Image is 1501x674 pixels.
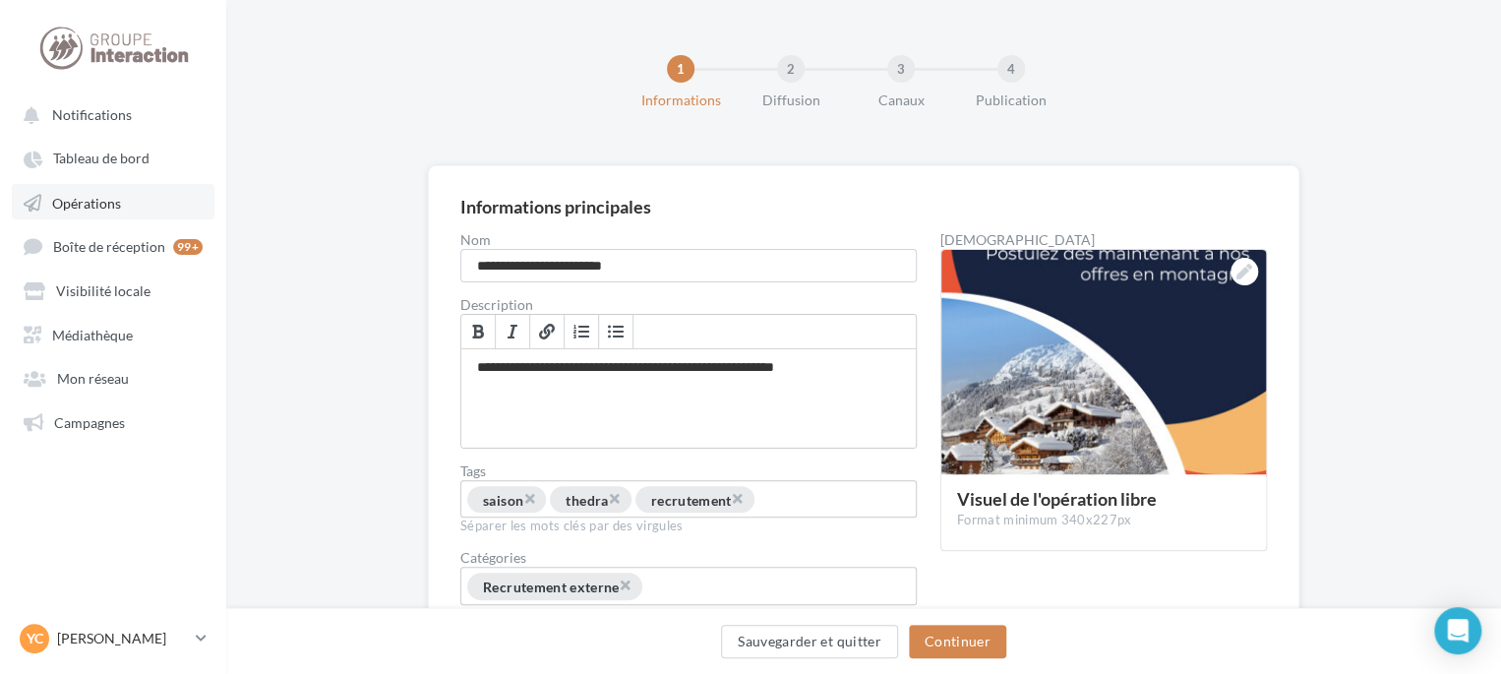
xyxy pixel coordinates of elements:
a: Campagnes [12,403,214,439]
div: Diffusion [728,91,854,110]
label: Tags [460,464,917,478]
a: Lien [530,315,565,348]
div: Informations [618,91,744,110]
div: Séparer les mots clés par des virgules [460,518,917,535]
a: YC [PERSON_NAME] [16,620,210,657]
div: 3 [887,55,915,83]
div: [DEMOGRAPHIC_DATA] [940,233,1267,247]
div: Open Intercom Messenger [1434,607,1481,654]
span: recrutement [651,491,732,508]
label: Description [460,298,917,312]
span: thedra [566,491,608,508]
input: Permet aux affiliés de trouver l'opération libre plus facilement [756,490,903,513]
div: Informations principales [460,198,651,215]
span: Notifications [52,106,132,123]
button: Sauvegarder et quitter [721,625,898,658]
span: Opérations [52,194,121,211]
a: Insérer/Supprimer une liste numérotée [565,315,599,348]
div: Publication [948,91,1074,110]
p: [PERSON_NAME] [57,629,188,648]
label: Nom [460,233,917,247]
div: Permet de préciser les enjeux de la campagne à vos affiliés [461,349,916,448]
a: Tableau de bord [12,140,214,175]
span: × [523,489,535,508]
span: × [620,576,631,594]
a: Boîte de réception 99+ [12,227,214,264]
span: × [608,489,620,508]
input: Choisissez une catégorie [644,577,791,599]
span: Médiathèque [52,326,133,342]
button: Continuer [909,625,1006,658]
span: Boîte de réception [53,238,165,255]
span: × [732,489,744,508]
span: Campagnes [54,413,125,430]
span: YC [27,629,43,648]
div: 4 [997,55,1025,83]
div: Format minimum 340x227px [957,512,1250,529]
div: Permet aux affiliés de trouver l'opération libre plus facilement [460,480,917,518]
span: Mon réseau [57,370,129,387]
div: 2 [777,55,805,83]
button: Notifications [12,96,207,132]
div: Visuel de l'opération libre [957,490,1250,508]
a: Insérer/Supprimer une liste à puces [599,315,633,348]
a: Visibilité locale [12,272,214,307]
div: Canaux [838,91,964,110]
div: Catégories [460,551,917,565]
div: Choisissez une catégorie [460,567,917,604]
div: 1 [667,55,694,83]
span: Recrutement externe [483,579,620,595]
a: Gras (Ctrl+B) [461,315,496,348]
span: saison [483,491,523,508]
a: Italique (Ctrl+I) [496,315,530,348]
span: Tableau de bord [53,151,150,167]
span: Visibilité locale [56,282,150,299]
a: Mon réseau [12,359,214,395]
a: Opérations [12,184,214,219]
div: Séparer les catégories avec des virgules [460,605,917,627]
a: Médiathèque [12,316,214,351]
div: 99+ [173,239,203,255]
